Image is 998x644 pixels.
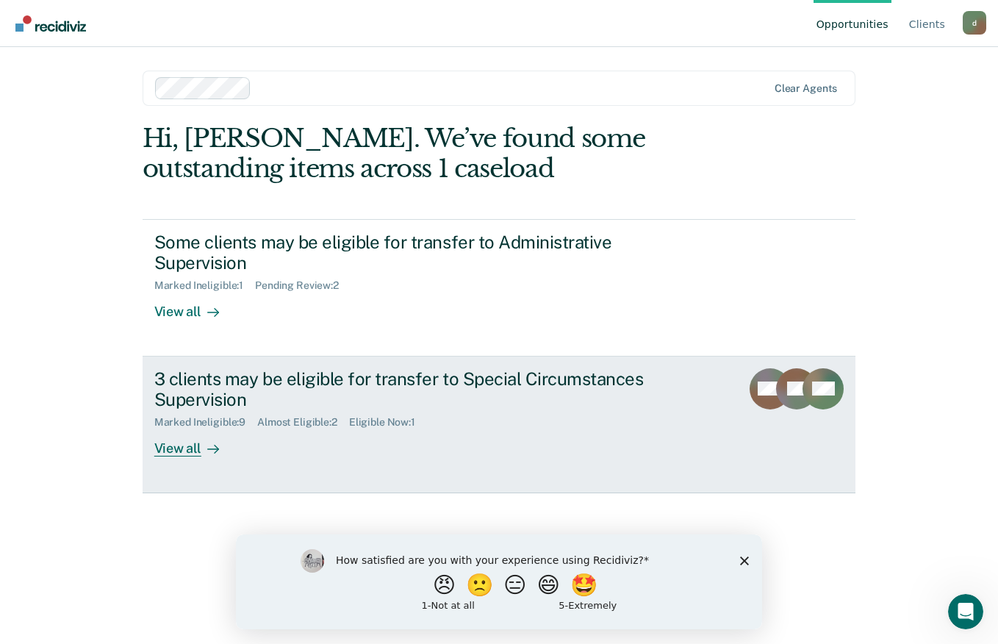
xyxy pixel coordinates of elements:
iframe: Survey by Kim from Recidiviz [236,534,762,629]
div: Some clients may be eligible for transfer to Administrative Supervision [154,232,670,274]
div: Hi, [PERSON_NAME]. We’ve found some outstanding items across 1 caseload [143,124,713,184]
div: View all [154,429,237,457]
a: Some clients may be eligible for transfer to Administrative SupervisionMarked Ineligible:1Pending... [143,219,856,357]
div: Marked Ineligible : 1 [154,279,255,292]
a: 3 clients may be eligible for transfer to Special Circumstances SupervisionMarked Ineligible:9Alm... [143,357,856,493]
img: Recidiviz [15,15,86,32]
iframe: Intercom live chat [948,594,983,629]
div: d [963,11,986,35]
div: View all [154,292,237,321]
div: Pending Review : 2 [255,279,351,292]
div: Marked Ineligible : 9 [154,416,257,429]
div: Eligible Now : 1 [349,416,427,429]
div: 3 clients may be eligible for transfer to Special Circumstances Supervision [154,368,670,411]
button: Profile dropdown button [963,11,986,35]
div: Almost Eligible : 2 [257,416,349,429]
div: Clear agents [775,82,837,95]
